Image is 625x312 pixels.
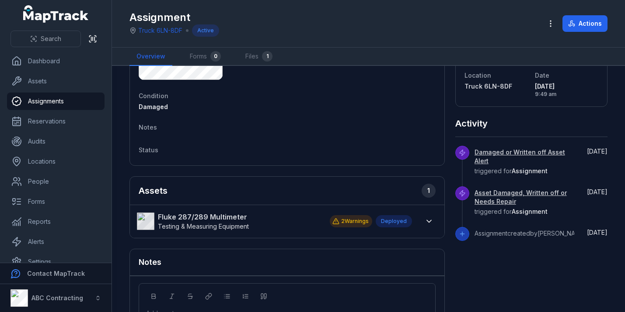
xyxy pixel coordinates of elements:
[7,153,105,170] a: Locations
[512,208,548,215] span: Assignment
[587,188,608,195] time: 29/08/2025, 9:50:00 am
[183,48,228,66] a: Forms0
[475,189,574,215] span: triggered for
[137,212,321,231] a: Fluke 287/289 MultimeterTesting & Measuring Equipment
[464,72,491,79] span: Location
[238,48,279,66] a: Files1
[464,82,528,91] a: Truck 6LN-8DF
[139,184,436,198] h2: Assets
[475,148,574,175] span: triggered for
[27,270,85,277] strong: Contact MapTrack
[129,48,172,66] a: Overview
[158,212,249,222] strong: Fluke 287/289 Multimeter
[192,24,219,37] div: Active
[10,31,81,47] button: Search
[158,223,249,230] span: Testing & Measuring Equipment
[587,229,608,236] span: [DATE]
[512,167,548,175] span: Assignment
[475,189,574,206] a: Asset Damaged, Written off or Needs Repair
[7,52,105,70] a: Dashboard
[535,72,549,79] span: Date
[422,184,436,198] div: 1
[7,233,105,250] a: Alerts
[7,113,105,130] a: Reservations
[587,229,608,236] time: 29/08/2025, 9:49:30 am
[139,256,161,268] h3: Notes
[7,213,105,230] a: Reports
[139,103,168,110] span: Damaged
[139,146,158,154] span: Status
[455,117,488,130] h2: Activity
[41,34,61,43] span: Search
[138,26,182,35] a: Truck 6LN-8DF
[562,15,608,32] button: Actions
[210,51,221,62] div: 0
[129,10,219,24] h1: Assignment
[23,5,89,23] a: MapTrack
[31,294,83,302] strong: ABC Contracting
[535,82,598,91] span: [DATE]
[7,193,105,210] a: Forms
[7,93,105,110] a: Assignments
[535,91,598,98] span: 9:49 am
[376,215,412,227] div: Deployed
[475,230,587,237] span: Assignment created by [PERSON_NAME]
[475,148,574,165] a: Damaged or Written off Asset Alert
[7,253,105,271] a: Settings
[7,173,105,190] a: People
[587,147,608,155] time: 29/08/2025, 9:50:00 am
[330,215,372,227] div: 2 Warning s
[139,123,157,131] span: Notes
[139,92,168,99] span: Condition
[587,147,608,155] span: [DATE]
[535,82,598,98] time: 29/08/2025, 9:49:30 am
[587,188,608,195] span: [DATE]
[7,72,105,90] a: Assets
[262,51,272,62] div: 1
[7,133,105,150] a: Audits
[464,82,512,90] span: Truck 6LN-8DF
